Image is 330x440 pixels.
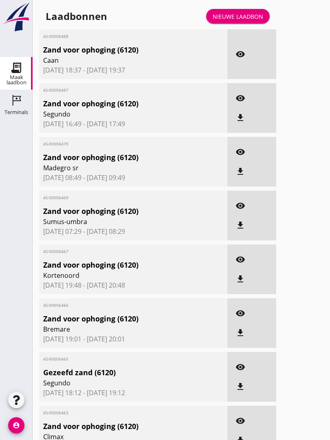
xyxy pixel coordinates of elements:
span: 4S-00006467 [43,249,193,255]
i: file_download [235,274,245,284]
span: Sumus-umbra [43,217,193,227]
i: visibility [235,49,245,59]
span: [DATE] 18:37 - [DATE] 19:37 [43,65,223,75]
div: Nieuwe laadbon [213,12,263,21]
span: Segundo [43,378,193,388]
span: Kortenoord [43,271,193,280]
span: [DATE] 19:01 - [DATE] 20:01 [43,334,223,344]
span: Zand voor ophoging (6120) [43,152,193,163]
i: file_download [235,382,245,392]
a: Nieuwe laadbon [206,9,270,24]
span: Zand voor ophoging (6120) [43,313,193,324]
span: Gezeefd zand (6120) [43,367,193,378]
span: 4S-00006470 [43,141,193,147]
span: Zand voor ophoging (6120) [43,44,193,55]
span: [DATE] 19:48 - [DATE] 20:48 [43,280,223,290]
span: 4S-00006488 [43,33,193,40]
i: visibility [235,416,245,426]
span: 4S-00006466 [43,302,193,308]
i: visibility [235,362,245,372]
img: logo-small.a267ee39.svg [2,2,31,32]
span: [DATE] 07:29 - [DATE] 08:29 [43,227,223,236]
span: Zand voor ophoging (6120) [43,260,193,271]
div: Laadbonnen [46,10,107,23]
i: visibility [235,255,245,264]
span: [DATE] 18:12 - [DATE] 19:12 [43,388,223,398]
span: [DATE] 16:49 - [DATE] 17:49 [43,119,223,129]
span: 4S-00006465 [43,356,193,362]
i: account_circle [8,417,24,433]
span: 4S-00006487 [43,87,193,93]
span: Zand voor ophoging (6120) [43,421,193,432]
i: file_download [235,167,245,176]
i: file_download [235,113,245,123]
span: Madegro sr [43,163,193,173]
div: Terminals [4,110,28,115]
i: visibility [235,93,245,103]
span: 4S-00006463 [43,410,193,416]
span: Segundo [43,109,193,119]
span: Bremare [43,324,193,334]
span: Caan [43,55,193,65]
i: visibility [235,201,245,211]
span: 4S-00006469 [43,195,193,201]
span: [DATE] 08:49 - [DATE] 09:49 [43,173,223,183]
span: Zand voor ophoging (6120) [43,206,193,217]
i: visibility [235,308,245,318]
i: file_download [235,220,245,230]
span: Zand voor ophoging (6120) [43,98,193,109]
i: visibility [235,147,245,157]
i: file_download [235,328,245,338]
